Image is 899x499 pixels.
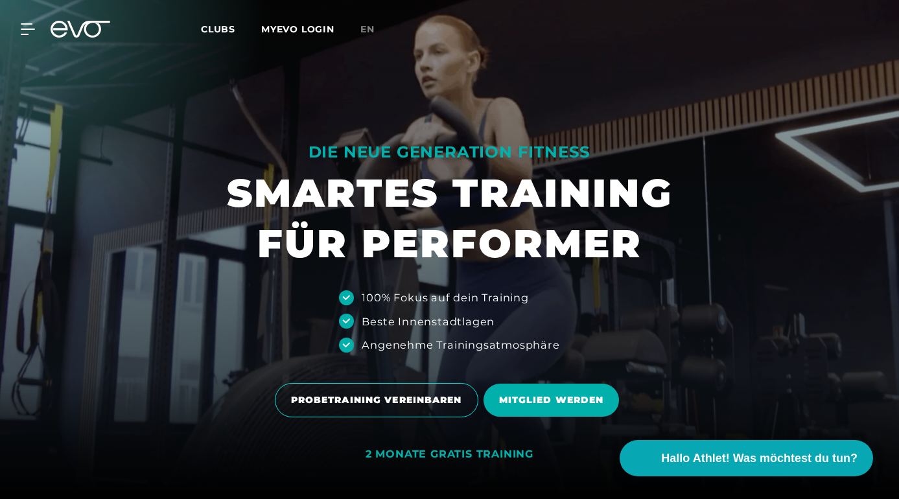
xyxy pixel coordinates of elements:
button: Hallo Athlet! Was möchtest du tun? [620,440,873,476]
a: PROBETRAINING VEREINBAREN [275,373,484,427]
span: MITGLIED WERDEN [499,393,604,407]
span: Hallo Athlet! Was möchtest du tun? [661,450,858,467]
h1: SMARTES TRAINING FÜR PERFORMER [227,168,673,269]
a: MITGLIED WERDEN [484,374,625,426]
div: Beste Innenstadtlagen [362,314,495,329]
a: Clubs [201,23,261,35]
a: en [360,22,390,37]
div: 100% Fokus auf dein Training [362,290,528,305]
span: PROBETRAINING VEREINBAREN [291,393,462,407]
div: DIE NEUE GENERATION FITNESS [227,142,673,163]
div: Angenehme Trainingsatmosphäre [362,337,559,353]
div: 2 MONATE GRATIS TRAINING [366,448,533,461]
span: Clubs [201,23,235,35]
a: MYEVO LOGIN [261,23,334,35]
span: en [360,23,375,35]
